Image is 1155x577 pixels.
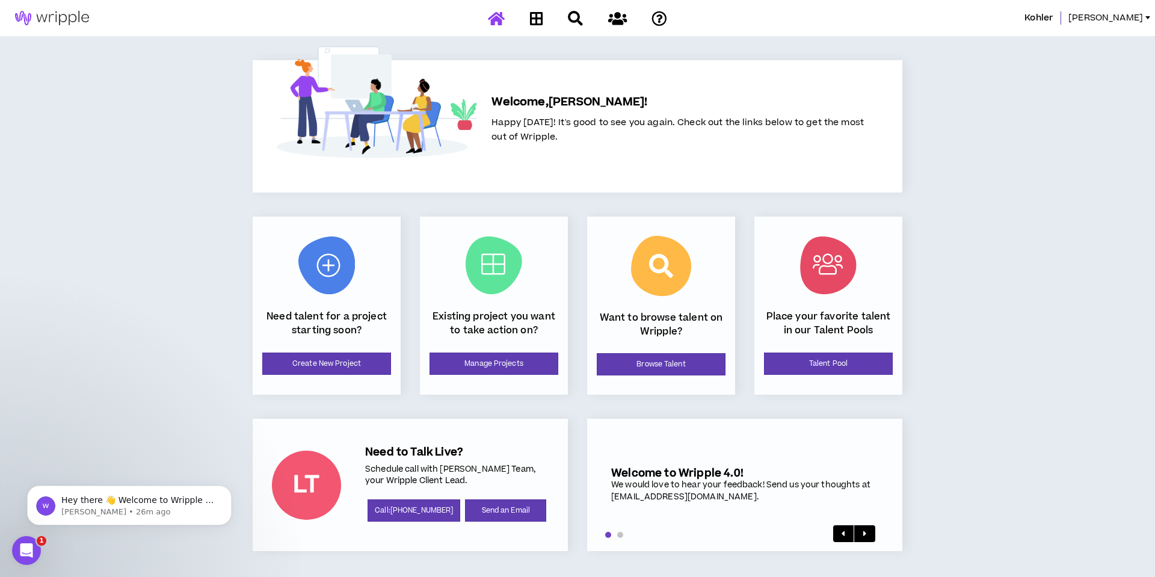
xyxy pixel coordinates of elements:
[262,353,391,375] a: Create New Project
[12,536,41,565] iframe: Intercom live chat
[293,474,320,496] div: LT
[9,460,250,545] iframe: Intercom notifications message
[298,236,355,294] img: New Project
[597,311,725,338] p: Want to browse talent on Wripple?
[597,353,725,375] a: Browse Talent
[764,353,893,375] a: Talent Pool
[1068,11,1143,25] span: [PERSON_NAME]
[491,116,864,143] span: Happy [DATE]! It's good to see you again. Check out the links below to get the most out of Wripple.
[611,480,878,503] div: We would love to hear your feedback! Send us your thoughts at [EMAIL_ADDRESS][DOMAIN_NAME].
[368,499,460,522] a: Call:[PHONE_NUMBER]
[611,467,878,480] h5: Welcome to Wripple 4.0!
[365,446,549,458] h5: Need to Talk Live?
[262,310,391,337] p: Need talent for a project starting soon?
[491,94,864,111] h5: Welcome, [PERSON_NAME] !
[37,536,46,546] span: 1
[272,451,341,520] div: Lauren-Bridget T.
[430,310,558,337] p: Existing project you want to take action on?
[430,353,558,375] a: Manage Projects
[800,236,857,294] img: Talent Pool
[466,236,522,294] img: Current Projects
[1024,11,1053,25] span: Kohler
[365,464,549,487] p: Schedule call with [PERSON_NAME] Team, your Wripple Client Lead.
[764,310,893,337] p: Place your favorite talent in our Talent Pools
[465,499,546,522] a: Send an Email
